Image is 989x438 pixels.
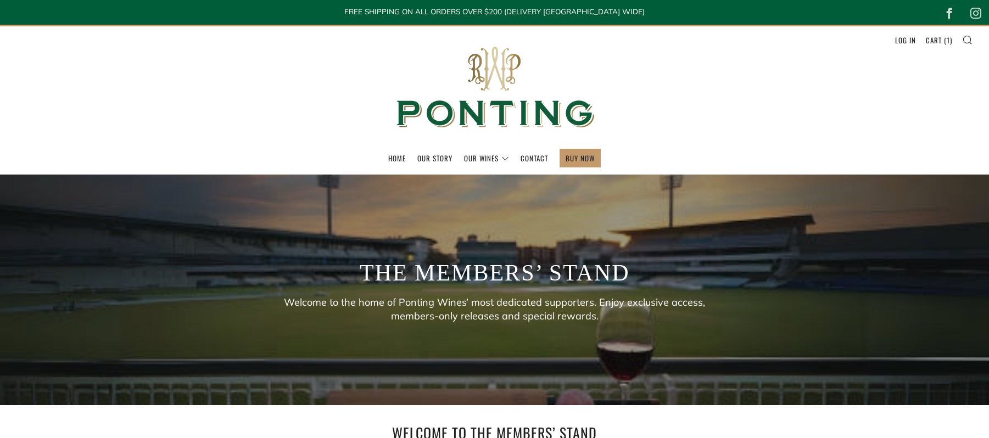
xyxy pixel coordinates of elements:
a: Log in [895,31,916,49]
span: 1 [947,35,950,46]
a: Cart (1) [926,31,952,49]
a: Our Wines [464,149,509,167]
p: Welcome to the home of Ponting Wines’ most dedicated supporters. Enjoy exclusive access, members-... [281,295,709,323]
h1: The Members’ Stand [360,256,630,290]
a: Our Story [417,149,452,167]
a: Home [388,149,406,167]
a: BUY NOW [566,149,595,167]
a: Contact [521,149,548,167]
img: Ponting Wines [385,26,605,149]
